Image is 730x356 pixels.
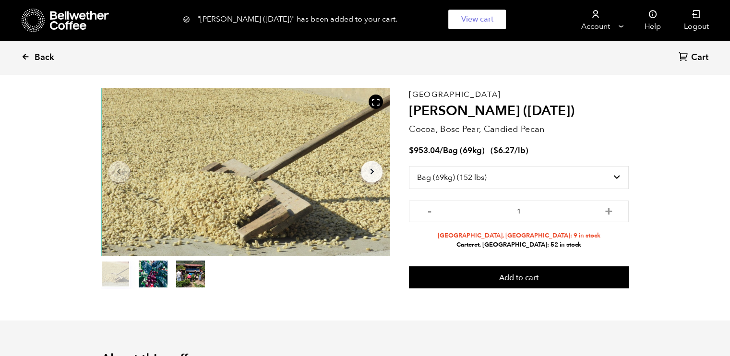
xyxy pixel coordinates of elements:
bdi: 953.04 [409,145,440,156]
span: Cart [691,52,708,63]
a: Cart [679,51,711,64]
span: ( ) [491,145,528,156]
span: $ [493,145,498,156]
bdi: 6.27 [493,145,515,156]
span: / [440,145,443,156]
p: Cocoa, Bosc Pear, Candied Pecan [409,123,629,136]
span: $ [409,145,414,156]
div: "[PERSON_NAME] ([DATE])" has been added to your cart. [183,10,548,29]
li: Carteret, [GEOGRAPHIC_DATA]: 52 in stock [409,240,629,249]
span: Bag (69kg) [443,145,485,156]
h2: [PERSON_NAME] ([DATE]) [409,103,629,119]
button: - [423,205,435,215]
button: + [602,205,614,215]
a: View cart [448,10,506,29]
span: Back [35,52,54,63]
li: [GEOGRAPHIC_DATA], [GEOGRAPHIC_DATA]: 9 in stock [409,231,629,240]
span: /lb [515,145,526,156]
button: Add to cart [409,266,629,288]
